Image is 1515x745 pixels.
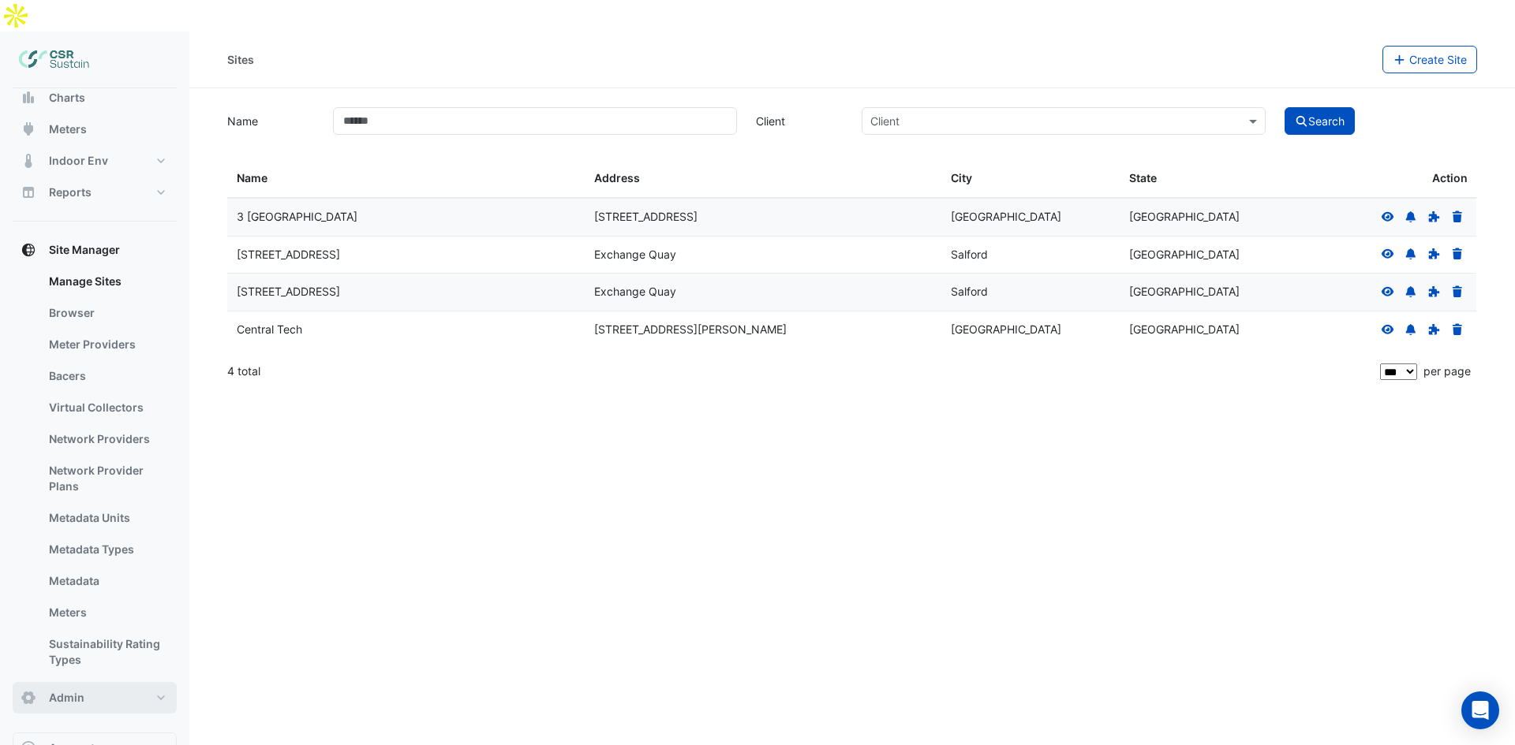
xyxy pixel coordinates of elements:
[951,321,1110,339] div: [GEOGRAPHIC_DATA]
[36,455,177,502] a: Network Provider Plans
[1129,246,1289,264] div: [GEOGRAPHIC_DATA]
[36,392,177,423] a: Virtual Collectors
[49,153,108,169] span: Indoor Env
[36,329,177,360] a: Meter Providers
[594,283,933,301] div: Exchange Quay
[19,44,90,76] img: Company Logo
[13,114,177,145] button: Meters
[1129,171,1157,184] span: State
[594,208,933,226] div: [STREET_ADDRESS]
[1129,283,1289,301] div: [GEOGRAPHIC_DATA]
[237,321,575,339] div: Central Tech
[1450,210,1464,223] a: Delete Site
[218,107,324,135] label: Name
[237,208,575,226] div: 3 [GEOGRAPHIC_DATA]
[36,534,177,565] a: Metadata Types
[36,266,177,297] a: Manage Sites
[21,90,36,106] app-icon: Charts
[13,177,177,208] button: Reports
[1450,285,1464,298] a: Delete Site
[49,184,92,200] span: Reports
[1382,46,1478,73] button: Create Site
[1432,169,1468,188] span: Action
[1129,321,1289,339] div: [GEOGRAPHIC_DATA]
[36,502,177,534] a: Metadata Units
[1450,322,1464,336] a: Delete Site
[21,121,36,137] app-icon: Meters
[36,297,177,329] a: Browser
[237,171,267,184] span: Name
[36,565,177,597] a: Metadata
[13,145,177,177] button: Indoor Env
[951,208,1110,226] div: [GEOGRAPHIC_DATA]
[227,51,254,68] div: Sites
[951,283,1110,301] div: Salford
[49,90,85,106] span: Charts
[21,690,36,706] app-icon: Admin
[594,321,933,339] div: [STREET_ADDRESS][PERSON_NAME]
[1409,53,1467,66] span: Create Site
[951,171,972,184] span: City
[13,266,177,682] div: Site Manager
[13,82,177,114] button: Charts
[1285,107,1356,135] button: Search
[1461,691,1499,729] div: Open Intercom Messenger
[1423,364,1471,378] span: per page
[227,352,1377,391] div: 4 total
[49,121,87,137] span: Meters
[594,246,933,264] div: Exchange Quay
[951,246,1110,264] div: Salford
[21,153,36,169] app-icon: Indoor Env
[1129,208,1289,226] div: [GEOGRAPHIC_DATA]
[36,423,177,455] a: Network Providers
[1450,248,1464,261] a: Delete Site
[49,690,84,706] span: Admin
[49,242,120,258] span: Site Manager
[237,246,575,264] div: [STREET_ADDRESS]
[36,597,177,628] a: Meters
[36,628,177,676] a: Sustainability Rating Types
[13,234,177,266] button: Site Manager
[237,283,575,301] div: [STREET_ADDRESS]
[21,242,36,258] app-icon: Site Manager
[21,184,36,200] app-icon: Reports
[36,360,177,392] a: Bacers
[594,171,640,184] span: Address
[13,682,177,713] button: Admin
[746,107,852,135] label: Client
